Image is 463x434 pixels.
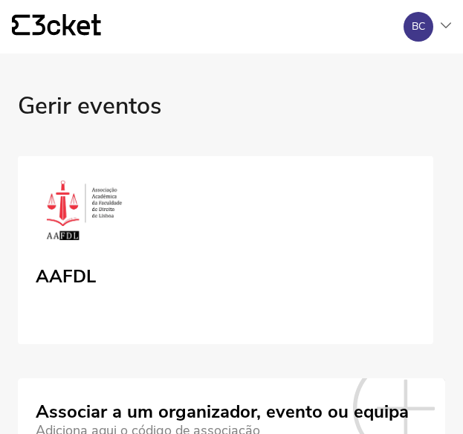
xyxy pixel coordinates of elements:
[12,15,30,36] g: {' '}
[36,180,132,247] img: AAFDL
[36,402,409,423] div: Associar a um organizador, evento ou equipa
[36,261,96,288] div: AAFDL
[412,21,425,33] div: BC
[18,156,433,345] a: AAFDL AAFDL
[12,29,101,39] a: {' '}
[18,93,445,156] div: Gerir eventos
